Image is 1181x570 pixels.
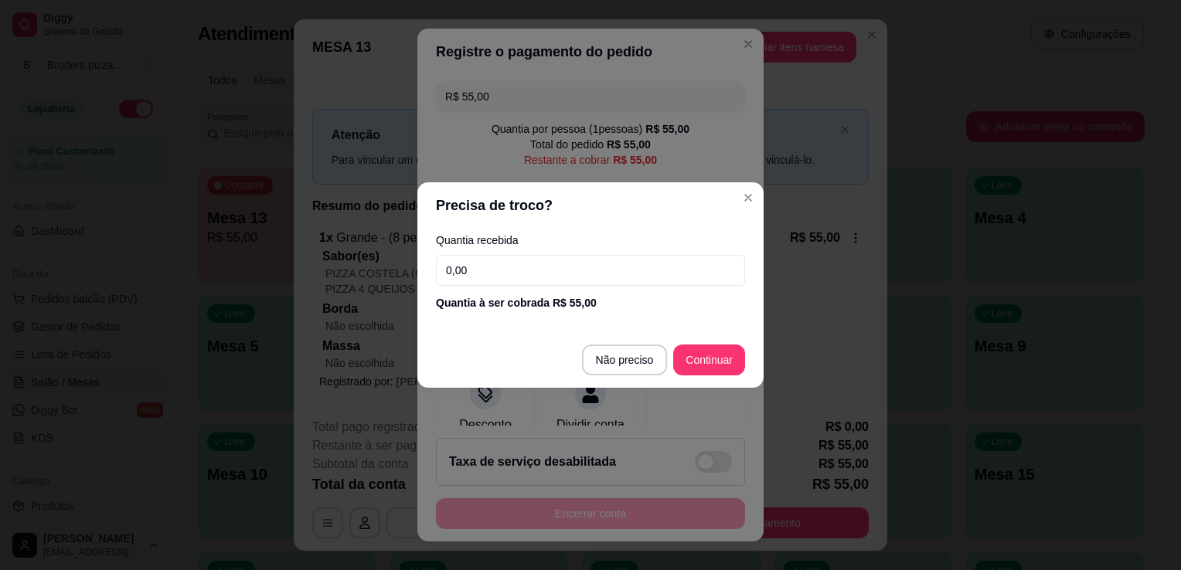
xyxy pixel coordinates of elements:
label: Quantia recebida [436,235,745,246]
div: Quantia à ser cobrada R$ 55,00 [436,295,745,310]
button: Não preciso [582,344,668,375]
header: Precisa de troco? [417,182,764,229]
button: Continuar [673,344,745,375]
button: Close [736,185,761,210]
